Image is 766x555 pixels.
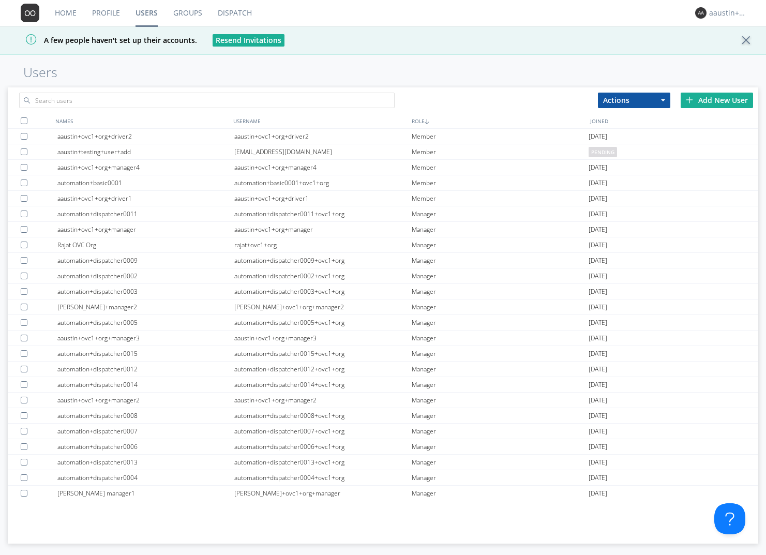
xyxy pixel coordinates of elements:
span: [DATE] [589,175,607,191]
a: automation+dispatcher0012automation+dispatcher0012+ovc1+orgManager[DATE] [8,362,758,377]
div: automation+dispatcher0012 [57,362,234,377]
span: [DATE] [589,315,607,331]
div: [PERSON_NAME] manager1 [57,486,234,501]
div: rajat+ovc1+org [234,237,411,252]
div: Member [412,175,589,190]
a: [PERSON_NAME]+manager2[PERSON_NAME]+ovc1+org+manager2Manager[DATE] [8,299,758,315]
div: automation+dispatcher0008 [57,408,234,423]
div: Manager [412,222,589,237]
span: pending [589,147,617,157]
div: automation+dispatcher0007 [57,424,234,439]
div: aaustin+ovc1+org+driver1 [57,191,234,206]
a: automation+basic0001automation+basic0001+ovc1+orgMember[DATE] [8,175,758,191]
div: aaustin+testing+user+add [57,144,234,159]
a: automation+dispatcher0007automation+dispatcher0007+ovc1+orgManager[DATE] [8,424,758,439]
div: Member [412,191,589,206]
div: Manager [412,315,589,330]
button: Resend Invitations [213,34,284,47]
span: [DATE] [589,377,607,393]
div: automation+dispatcher0009 [57,253,234,268]
div: automation+dispatcher0015+ovc1+org [234,346,411,361]
div: automation+basic0001 [57,175,234,190]
img: 373638.png [21,4,39,22]
div: USERNAME [231,113,409,128]
div: automation+dispatcher0005 [57,315,234,330]
div: Rajat OVC Org [57,237,234,252]
div: automation+dispatcher0009+ovc1+org [234,253,411,268]
div: automation+dispatcher0008+ovc1+org [234,408,411,423]
div: automation+dispatcher0004 [57,470,234,485]
div: Manager [412,237,589,252]
span: [DATE] [589,253,607,268]
div: Manager [412,346,589,361]
div: ROLE [409,113,588,128]
div: Member [412,144,589,159]
span: [DATE] [589,237,607,253]
div: automation+dispatcher0003 [57,284,234,299]
div: aaustin+ovc1+org+manager2 [57,393,234,408]
a: automation+dispatcher0006automation+dispatcher0006+ovc1+orgManager[DATE] [8,439,758,455]
span: [DATE] [589,346,607,362]
div: Manager [412,206,589,221]
div: aaustin+ovc1+org+manager4 [234,160,411,175]
div: [PERSON_NAME]+manager2 [57,299,234,314]
span: [DATE] [589,362,607,377]
div: aaustin+ovc1+org+manager [234,222,411,237]
div: automation+dispatcher0013+ovc1+org [234,455,411,470]
span: [DATE] [589,206,607,222]
input: Search users [19,93,395,108]
div: automation+dispatcher0004+ovc1+org [234,470,411,485]
div: Manager [412,268,589,283]
span: [DATE] [589,408,607,424]
div: Manager [412,424,589,439]
div: aaustin+ovc1+org+manager2 [234,393,411,408]
div: Add New User [681,93,753,108]
div: [EMAIL_ADDRESS][DOMAIN_NAME] [234,144,411,159]
div: automation+dispatcher0014 [57,377,234,392]
div: aaustin+ovc1+org+manager [57,222,234,237]
a: automation+dispatcher0009automation+dispatcher0009+ovc1+orgManager[DATE] [8,253,758,268]
iframe: Toggle Customer Support [714,503,745,534]
div: Manager [412,377,589,392]
div: aaustin+ovc1+org+manager3 [57,331,234,346]
a: aaustin+ovc1+org+manager3aaustin+ovc1+org+manager3Manager[DATE] [8,331,758,346]
div: [PERSON_NAME]+ovc1+org+manager [234,486,411,501]
img: 373638.png [695,7,707,19]
div: automation+basic0001+ovc1+org [234,175,411,190]
div: automation+dispatcher0002 [57,268,234,283]
a: automation+dispatcher0014automation+dispatcher0014+ovc1+orgManager[DATE] [8,377,758,393]
div: Manager [412,393,589,408]
a: automation+dispatcher0013automation+dispatcher0013+ovc1+orgManager[DATE] [8,455,758,470]
div: automation+dispatcher0014+ovc1+org [234,377,411,392]
div: aaustin+ovc1+org [709,8,748,18]
div: automation+dispatcher0002+ovc1+org [234,268,411,283]
a: aaustin+ovc1+org+manager2aaustin+ovc1+org+manager2Manager[DATE] [8,393,758,408]
span: [DATE] [589,160,607,175]
div: Member [412,160,589,175]
div: Manager [412,284,589,299]
div: [PERSON_NAME]+ovc1+org+manager2 [234,299,411,314]
div: aaustin+ovc1+org+driver2 [234,129,411,144]
span: [DATE] [589,331,607,346]
div: Manager [412,470,589,485]
span: [DATE] [589,284,607,299]
a: automation+dispatcher0015automation+dispatcher0015+ovc1+orgManager[DATE] [8,346,758,362]
button: Actions [598,93,670,108]
a: [PERSON_NAME] manager1[PERSON_NAME]+ovc1+org+managerManager[DATE] [8,486,758,501]
span: [DATE] [589,299,607,315]
a: automation+dispatcher0004automation+dispatcher0004+ovc1+orgManager[DATE] [8,470,758,486]
img: plus.svg [686,96,693,103]
div: aaustin+ovc1+org+driver1 [234,191,411,206]
div: JOINED [588,113,766,128]
a: automation+dispatcher0003automation+dispatcher0003+ovc1+orgManager[DATE] [8,284,758,299]
div: Manager [412,331,589,346]
div: automation+dispatcher0013 [57,455,234,470]
span: [DATE] [589,268,607,284]
div: automation+dispatcher0012+ovc1+org [234,362,411,377]
span: [DATE] [589,191,607,206]
a: aaustin+testing+user+add[EMAIL_ADDRESS][DOMAIN_NAME]Memberpending [8,144,758,160]
a: Rajat OVC Orgrajat+ovc1+orgManager[DATE] [8,237,758,253]
a: automation+dispatcher0011automation+dispatcher0011+ovc1+orgManager[DATE] [8,206,758,222]
div: Member [412,129,589,144]
div: Manager [412,253,589,268]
